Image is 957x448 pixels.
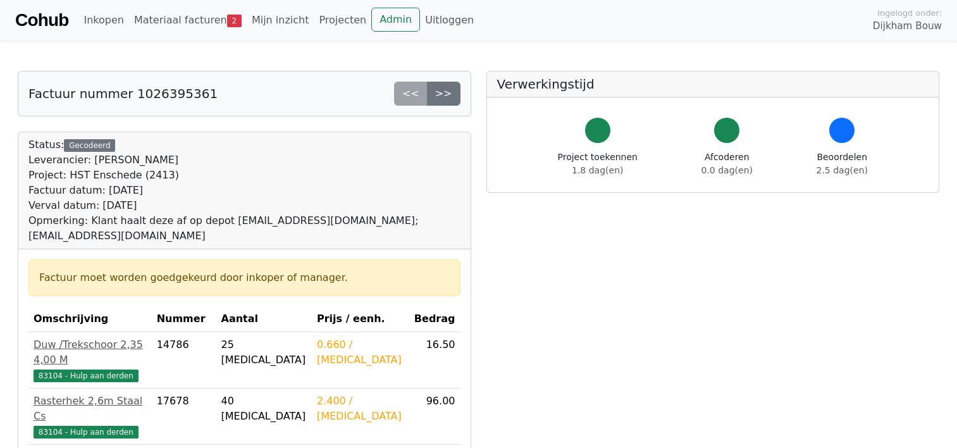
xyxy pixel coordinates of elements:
[34,337,147,383] a: Duw /Trekschoor 2,35 4,00 M83104 - Hulp aan derden
[216,306,312,332] th: Aantal
[409,332,460,389] td: 16.50
[873,19,942,34] span: Dijkham Bouw
[817,151,868,177] div: Beoordelen
[877,7,942,19] span: Ingelogd onder:
[152,332,216,389] td: 14786
[34,394,147,424] div: Rasterhek 2,6m Staal Cs
[221,337,307,368] div: 25 [MEDICAL_DATA]
[817,165,868,175] span: 2.5 dag(en)
[34,337,147,368] div: Duw /Trekschoor 2,35 4,00 M
[427,82,460,106] a: >>
[64,139,115,152] div: Gecodeerd
[34,370,139,382] span: 83104 - Hulp aan derden
[221,394,307,424] div: 40 [MEDICAL_DATA]
[247,8,314,33] a: Mijn inzicht
[497,77,929,92] h5: Verwerkingstijd
[28,213,460,244] div: Opmerking: Klant haalt deze af op depot [EMAIL_ADDRESS][DOMAIN_NAME]; [EMAIL_ADDRESS][DOMAIN_NAME]
[371,8,420,32] a: Admin
[129,8,247,33] a: Materiaal facturen2
[28,168,460,183] div: Project: HST Enschede (2413)
[152,306,216,332] th: Nummer
[227,15,242,27] span: 2
[314,8,371,33] a: Projecten
[34,394,147,439] a: Rasterhek 2,6m Staal Cs83104 - Hulp aan derden
[28,137,460,244] div: Status:
[28,306,152,332] th: Omschrijving
[701,151,753,177] div: Afcoderen
[317,337,404,368] div: 0.660 / [MEDICAL_DATA]
[420,8,479,33] a: Uitloggen
[409,389,460,445] td: 96.00
[28,198,460,213] div: Verval datum: [DATE]
[558,151,638,177] div: Project toekennen
[15,5,68,35] a: Cohub
[701,165,753,175] span: 0.0 dag(en)
[28,152,460,168] div: Leverancier: [PERSON_NAME]
[409,306,460,332] th: Bedrag
[28,86,218,101] h5: Factuur nummer 1026395361
[34,426,139,439] span: 83104 - Hulp aan derden
[78,8,128,33] a: Inkopen
[152,389,216,445] td: 17678
[572,165,623,175] span: 1.8 dag(en)
[312,306,409,332] th: Prijs / eenh.
[317,394,404,424] div: 2.400 / [MEDICAL_DATA]
[39,270,450,285] div: Factuur moet worden goedgekeurd door inkoper of manager.
[28,183,460,198] div: Factuur datum: [DATE]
